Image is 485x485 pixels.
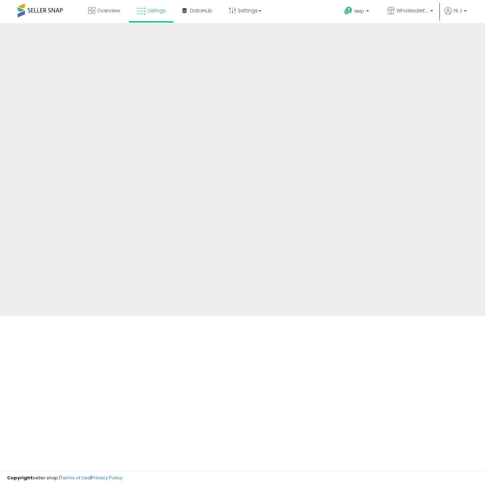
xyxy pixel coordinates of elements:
[354,8,364,14] span: Help
[97,7,120,14] span: Overview
[344,6,353,15] i: Get Help
[444,7,467,23] a: Hi J
[339,1,376,23] a: Help
[454,7,462,14] span: Hi J
[147,7,166,14] span: Listings
[396,7,428,14] span: WholesaleEmporium
[190,7,212,14] span: DataHub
